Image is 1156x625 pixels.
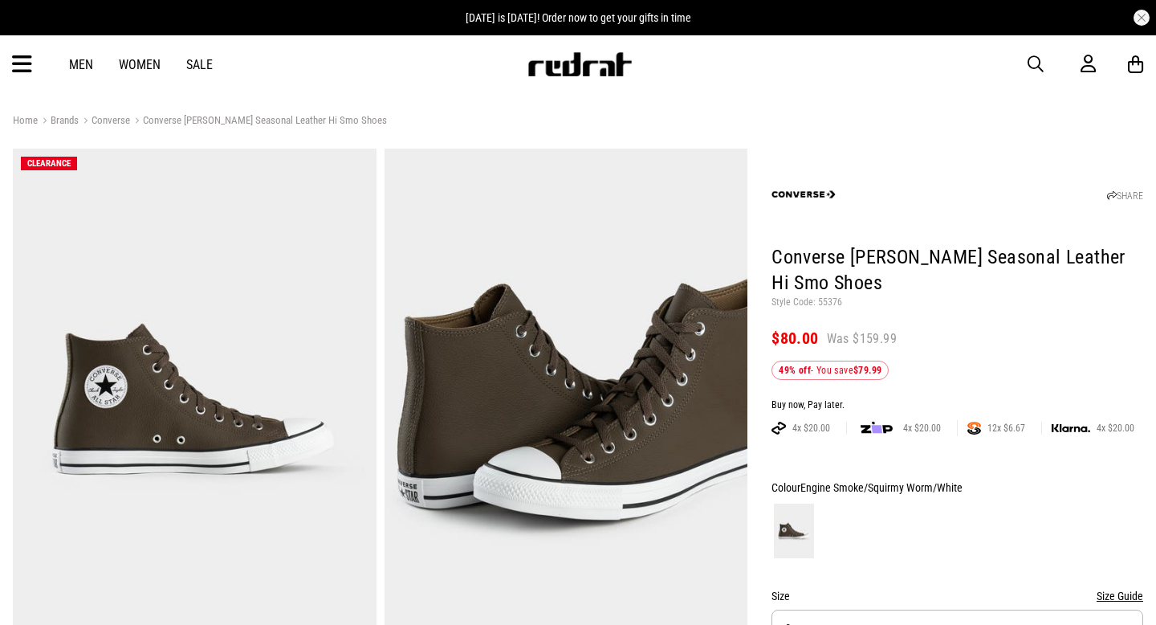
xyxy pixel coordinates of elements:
span: Engine Smoke/Squirmy Worm/White [800,481,963,494]
div: - You save [771,361,889,380]
a: Converse [79,114,130,129]
a: SHARE [1107,190,1143,202]
span: [DATE] is [DATE]! Order now to get your gifts in time [466,11,691,24]
a: Converse [PERSON_NAME] Seasonal Leather Hi Smo Shoes [130,114,387,129]
div: Colour [771,478,1143,497]
a: Women [119,57,161,72]
span: 4x $20.00 [897,422,947,435]
span: Was $159.99 [827,330,897,348]
span: $80.00 [771,329,818,348]
a: Men [69,57,93,72]
span: 4x $20.00 [786,422,836,435]
a: Brands [38,114,79,129]
img: AFTERPAY [771,422,786,435]
img: SPLITPAY [967,422,981,435]
b: $79.99 [853,365,881,376]
span: 4x $20.00 [1090,422,1141,435]
span: CLEARANCE [27,158,71,169]
img: zip [861,420,893,436]
div: Size [771,586,1143,606]
p: Style Code: 55376 [771,296,1143,309]
div: Buy now, Pay later. [771,399,1143,412]
img: Redrat logo [527,52,633,76]
span: 12x $6.67 [981,422,1032,435]
a: Sale [186,57,213,72]
img: Converse [771,162,836,227]
button: Size Guide [1097,586,1143,606]
a: Home [13,114,38,126]
h1: Converse [PERSON_NAME] Seasonal Leather Hi Smo Shoes [771,245,1143,296]
img: KLARNA [1052,424,1090,433]
img: Engine Smoke/Squirmy Worm/White [774,504,814,558]
b: 49% off [779,365,811,376]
